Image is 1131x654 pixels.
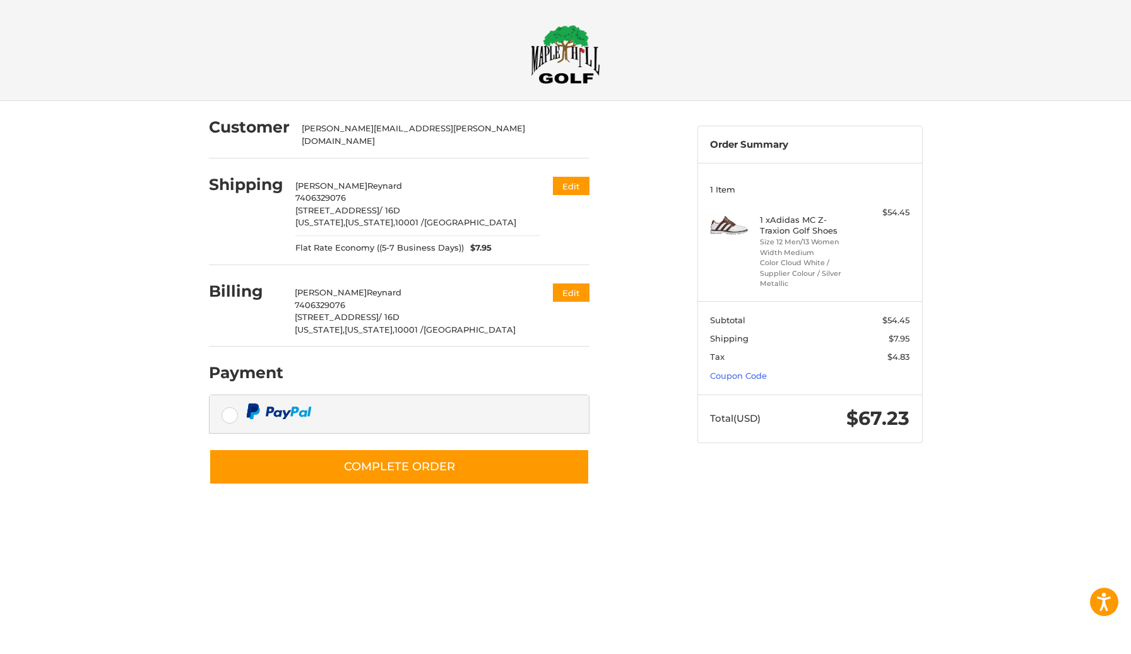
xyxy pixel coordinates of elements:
li: Width Medium [760,247,856,258]
span: [US_STATE], [345,217,395,227]
span: Subtotal [710,315,745,325]
span: Flat Rate Economy ((5-7 Business Days)) [295,242,464,254]
span: / 16D [379,312,400,322]
a: Coupon Code [710,371,767,381]
span: Total (USD) [710,412,761,424]
h2: Payment [209,363,283,383]
h2: Customer [209,117,290,137]
span: $54.45 [882,315,909,325]
img: Maple Hill Golf [531,25,600,84]
span: 10001 / [395,217,424,227]
iframe: Google Customer Reviews [1027,620,1131,654]
span: Shipping [710,333,749,343]
span: $4.83 [887,352,909,362]
span: $7.95 [464,242,492,254]
h3: 1 Item [710,184,909,194]
span: [US_STATE], [345,324,394,335]
span: [PERSON_NAME] [295,287,367,297]
img: PayPal icon [246,403,312,419]
h2: Billing [209,282,283,301]
span: / 16D [379,205,400,215]
button: Edit [553,177,589,195]
div: [PERSON_NAME][EMAIL_ADDRESS][PERSON_NAME][DOMAIN_NAME] [302,122,577,147]
span: [GEOGRAPHIC_DATA] [423,324,516,335]
h2: Shipping [209,175,283,194]
span: Reynard [367,287,401,297]
span: [PERSON_NAME] [295,181,367,191]
span: $67.23 [846,407,909,430]
div: $54.45 [860,206,909,219]
span: Tax [710,352,725,362]
h3: Order Summary [710,139,909,151]
span: [GEOGRAPHIC_DATA] [424,217,516,227]
span: 7406329076 [295,193,346,203]
span: Reynard [367,181,402,191]
span: 7406329076 [295,300,345,310]
li: Size 12 Men/13 Women [760,237,856,247]
button: Edit [553,283,589,302]
span: [US_STATE], [295,324,345,335]
h4: 1 x Adidas MC Z-Traxion Golf Shoes [760,215,856,235]
span: [STREET_ADDRESS] [295,205,379,215]
span: [US_STATE], [295,217,345,227]
span: $7.95 [889,333,909,343]
li: Color Cloud White / Supplier Colour / Silver Metallic [760,258,856,289]
button: Complete order [209,449,589,485]
span: 10001 / [394,324,423,335]
span: [STREET_ADDRESS] [295,312,379,322]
